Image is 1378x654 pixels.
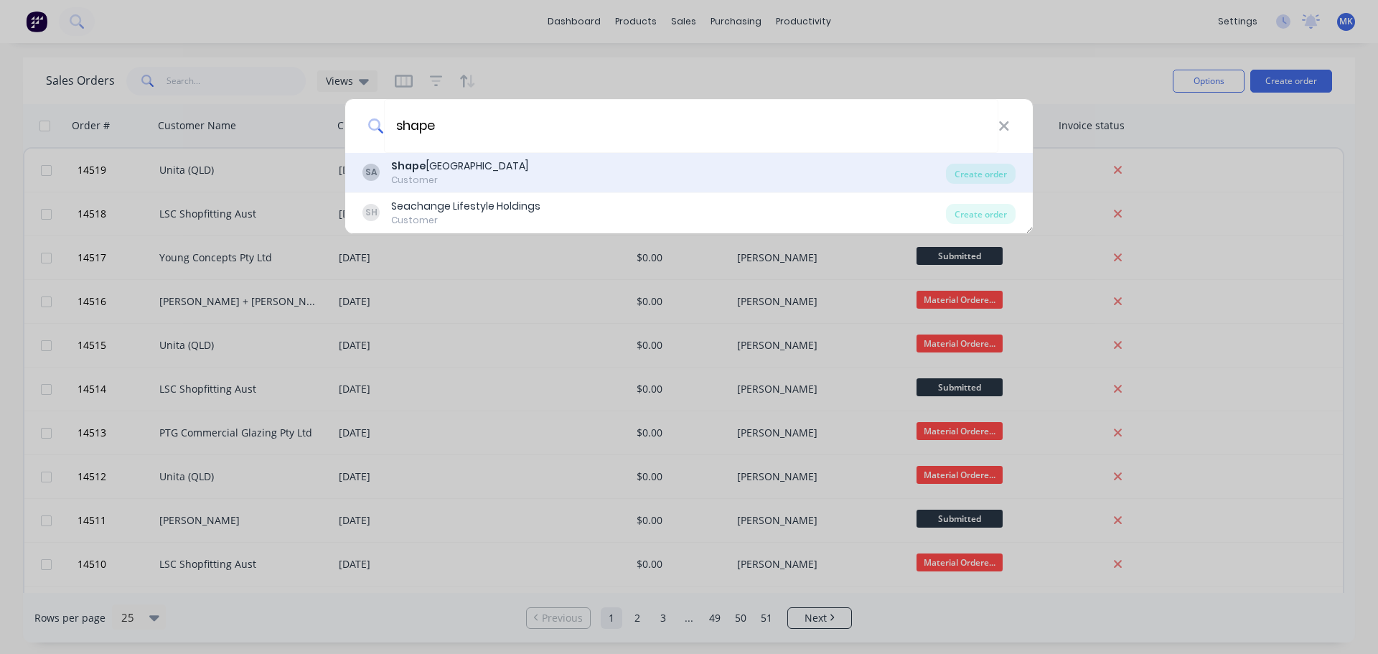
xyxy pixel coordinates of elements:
input: Enter a customer name to create a new order... [384,99,998,153]
b: Shape [391,159,426,173]
div: SA [362,164,380,181]
div: SH [362,204,380,221]
div: Create order [946,164,1016,184]
div: Customer [391,214,540,227]
div: Seachange Lifestyle Holdings [391,199,540,214]
div: Customer [391,174,528,187]
div: [GEOGRAPHIC_DATA] [391,159,528,174]
div: Create order [946,204,1016,224]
